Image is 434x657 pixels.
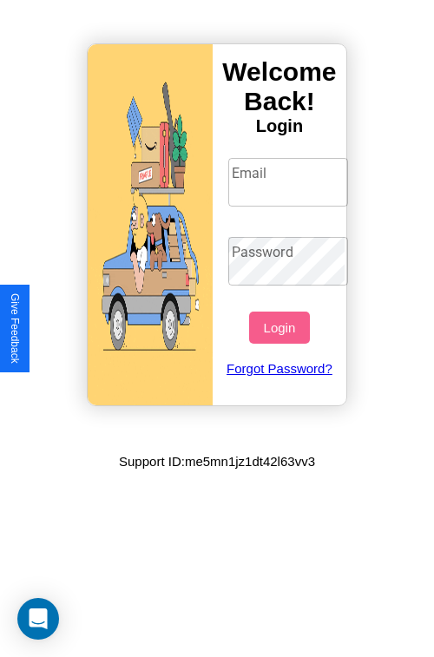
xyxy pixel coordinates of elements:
[213,57,346,116] h3: Welcome Back!
[17,598,59,640] div: Open Intercom Messenger
[88,44,213,405] img: gif
[220,344,340,393] a: Forgot Password?
[119,450,315,473] p: Support ID: me5mn1jz1dt42l63vv3
[249,312,309,344] button: Login
[213,116,346,136] h4: Login
[9,293,21,364] div: Give Feedback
